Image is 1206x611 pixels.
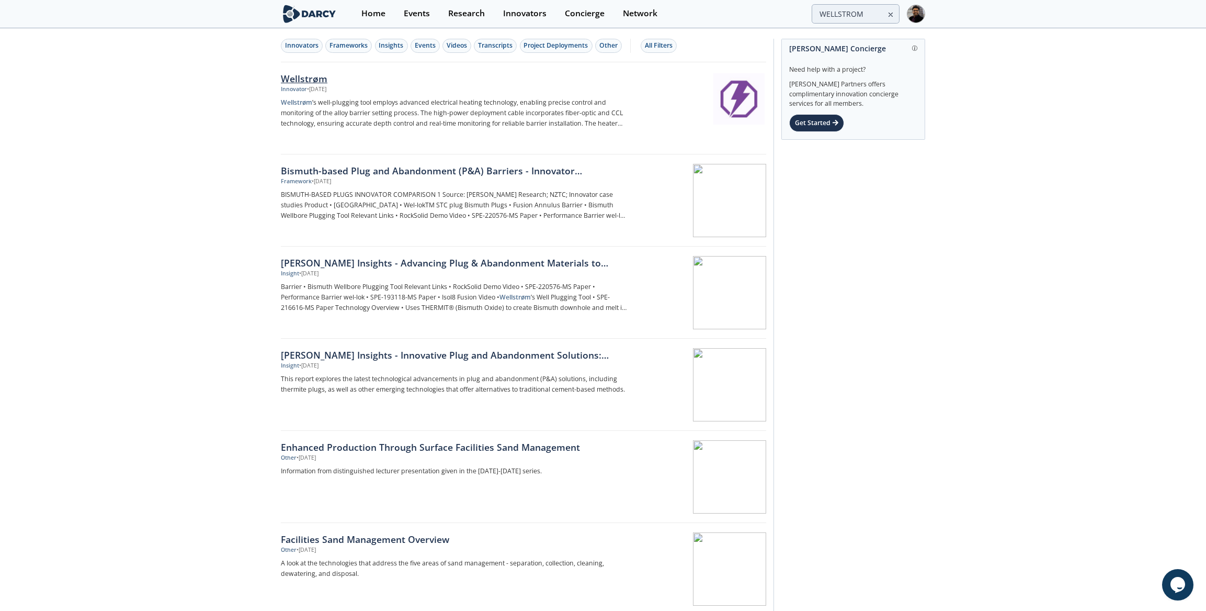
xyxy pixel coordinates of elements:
div: • [DATE] [307,85,326,94]
div: Insight [281,270,299,278]
div: All Filters [645,41,673,50]
div: [PERSON_NAME] Insights - Innovative Plug and Abandonment Solutions: Thermite Plugs and Emerging A... [281,348,627,362]
div: • [DATE] [299,362,318,370]
button: Innovators [281,39,323,53]
p: ’s well-plugging tool employs advanced electrical heating technology, enabling precise control an... [281,97,627,129]
a: Wellstrøm Innovator •[DATE] Wellstrøm’s well-plugging tool employs advanced electrical heating te... [281,62,766,154]
button: All Filters [641,39,677,53]
div: Other [281,454,297,462]
div: Need help with a project? [789,58,917,74]
img: logo-wide.svg [281,5,338,23]
div: Network [623,9,657,18]
div: • [DATE] [297,454,316,462]
strong: Wellstrøm [499,293,531,302]
div: [PERSON_NAME] Insights - Advancing Plug & Abandonment Materials to address Surface Casing Vent Fl... [281,256,627,270]
div: Home [361,9,385,18]
div: Project Deployments [524,41,588,50]
iframe: chat widget [1162,569,1196,601]
a: [PERSON_NAME] Insights - Innovative Plug and Abandonment Solutions: Thermite Plugs and Emerging A... [281,339,766,431]
p: This report explores the latest technological advancements in plug and abandonment (P&A) solution... [281,374,627,395]
img: Profile [907,5,925,23]
div: Insight [281,362,299,370]
p: Information from distinguished lecturer presentation given in the [DATE]-[DATE] series. [281,466,627,476]
input: Advanced Search [812,4,900,24]
img: information.svg [912,46,918,51]
div: Other [281,546,297,554]
p: A look at the technologies that address the five areas of sand management - separation, collectio... [281,558,627,579]
div: Research [448,9,485,18]
div: Wellstrøm [281,72,627,85]
button: Other [595,39,622,53]
a: Enhanced Production Through Surface Facilities Sand Management Other •[DATE] Information from dis... [281,431,766,523]
button: Frameworks [325,39,372,53]
div: Innovators [285,41,318,50]
div: Get Started [789,114,844,132]
div: Frameworks [329,41,368,50]
img: Wellstrøm [713,73,765,125]
div: Concierge [565,9,605,18]
div: Events [415,41,436,50]
strong: Wellstrøm [281,98,312,107]
div: Insights [379,41,404,50]
a: Bismuth-based Plug and Abandonment (P&A) Barriers - Innovator Comparison Framework •[DATE] BISMUT... [281,154,766,247]
button: Videos [442,39,471,53]
div: Innovator [281,85,307,94]
div: Framework [281,177,312,186]
div: Bismuth-based Plug and Abandonment (P&A) Barriers - Innovator Comparison [281,164,627,177]
div: Events [404,9,430,18]
div: Videos [447,41,467,50]
a: [PERSON_NAME] Insights - Advancing Plug & Abandonment Materials to address Surface Casing Vent Fl... [281,247,766,339]
div: Enhanced Production Through Surface Facilities Sand Management [281,440,627,454]
p: Barrier • Bismuth Wellbore Plugging Tool Relevant Links • RockSolid Demo Video • SPE-220576-MS Pa... [281,282,627,313]
button: Transcripts [474,39,517,53]
div: • [DATE] [297,546,316,554]
div: Facilities Sand Management Overview [281,532,627,546]
div: Transcripts [478,41,513,50]
div: Other [599,41,618,50]
div: • [DATE] [299,270,318,278]
button: Project Deployments [520,39,593,53]
div: • [DATE] [312,177,331,186]
div: [PERSON_NAME] Concierge [789,39,917,58]
div: Innovators [503,9,547,18]
p: BISMUTH-BASED PLUGS INNOVATOR COMPARISON 1 Source: [PERSON_NAME] Research; NZTC; Innovator case s... [281,190,627,221]
div: [PERSON_NAME] Partners offers complimentary innovation concierge services for all members. [789,74,917,109]
button: Insights [375,39,408,53]
button: Events [411,39,440,53]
